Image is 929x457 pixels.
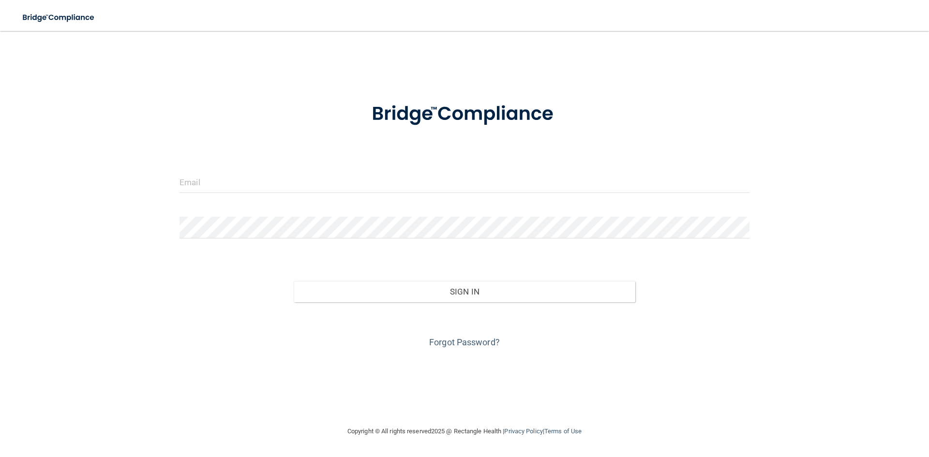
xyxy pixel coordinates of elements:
[429,337,500,347] a: Forgot Password?
[15,8,104,28] img: bridge_compliance_login_screen.278c3ca4.svg
[294,281,636,302] button: Sign In
[180,171,749,193] input: Email
[288,416,641,447] div: Copyright © All rights reserved 2025 @ Rectangle Health | |
[504,428,542,435] a: Privacy Policy
[352,89,577,139] img: bridge_compliance_login_screen.278c3ca4.svg
[544,428,582,435] a: Terms of Use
